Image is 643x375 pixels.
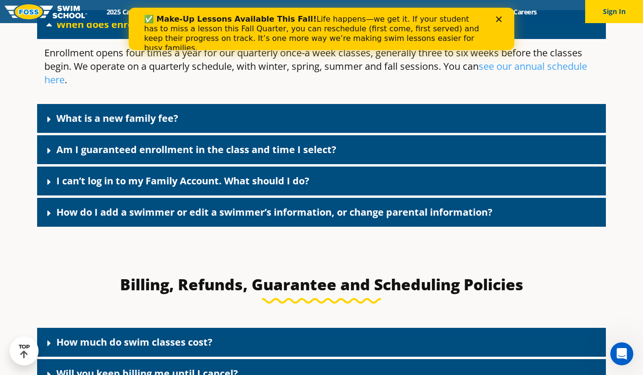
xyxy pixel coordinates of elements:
[373,7,475,16] a: Swim Like [PERSON_NAME]
[37,167,606,195] div: I can’t log in to my Family Account. What should I do?
[199,7,283,16] a: Swim Path® Program
[56,18,362,31] a: When does enrollment happen? When do classes start and end?
[94,275,549,294] h3: Billing, Refunds, Guarantee and Scheduling Policies
[19,344,30,359] div: TOP
[37,198,606,227] div: How do I add a swimmer or edit a swimmer’s information, or change parental information?
[56,174,309,187] a: I can’t log in to my Family Account. What should I do?
[56,112,178,125] a: What is a new family fee?
[367,9,377,14] div: Close
[129,8,514,50] iframe: Intercom live chat banner
[158,7,199,16] a: Schools
[15,7,355,45] div: Life happens—we get it. If your student has to miss a lesson this Fall Quarter, you can reschedul...
[505,7,545,16] a: Careers
[15,7,188,16] b: ✅ Make-Up Lessons Available This Fall!
[37,39,606,102] div: When does enrollment happen? When do classes start and end?
[56,206,493,219] a: How do I add a swimmer or edit a swimmer’s information, or change parental information?
[37,104,606,133] div: What is a new family fee?
[56,336,213,349] a: How much do swim classes cost?
[37,10,606,39] div: When does enrollment happen? When do classes start and end?
[44,46,599,87] p: Enrollment opens four times a year for our quarterly once-a week classes, generally three to six ...
[610,342,633,365] iframe: Intercom live chat
[98,7,158,16] a: 2025 Calendar
[283,7,373,16] a: About [PERSON_NAME]
[5,4,87,19] img: FOSS Swim School Logo
[475,7,505,16] a: Blog
[37,328,606,357] div: How much do swim classes cost?
[44,60,587,86] a: see our annual schedule here
[37,135,606,164] div: Am I guaranteed enrollment in the class and time I select?
[56,143,336,156] a: Am I guaranteed enrollment in the class and time I select?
